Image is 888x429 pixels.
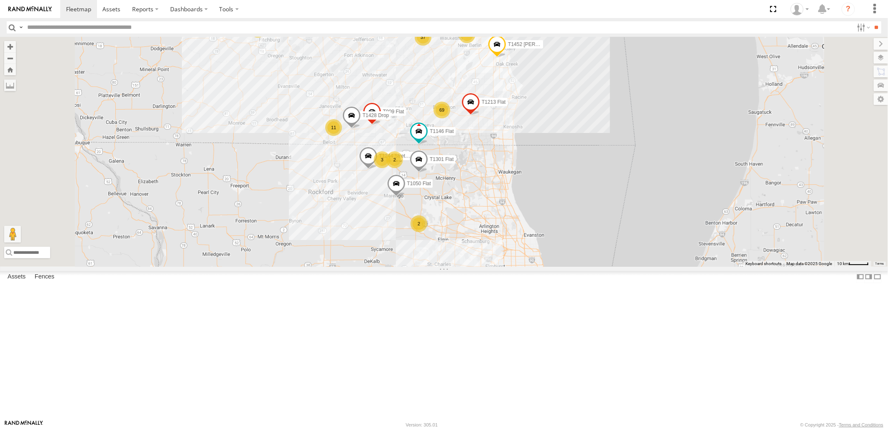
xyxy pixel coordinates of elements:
[874,93,888,105] label: Map Settings
[383,109,404,115] span: T909 Flat
[856,271,865,283] label: Dock Summary Table to the Left
[386,151,403,168] div: 2
[4,226,21,243] button: Drag Pegman onto the map to open Street View
[834,261,871,267] button: Map Scale: 10 km per 44 pixels
[250,21,266,38] div: 2
[4,64,16,75] button: Zoom Home
[745,261,781,267] button: Keyboard shortcuts
[786,261,832,266] span: Map data ©2025 Google
[18,21,24,33] label: Search Query
[4,79,16,91] label: Measure
[842,3,855,16] i: ?
[415,29,431,46] div: 37
[5,421,43,429] a: Visit our Website
[482,99,505,105] span: T1213 Flat
[325,119,342,136] div: 11
[508,41,574,47] span: T1452 [PERSON_NAME] Flat
[8,6,52,12] img: rand-logo.svg
[875,262,884,265] a: Terms
[430,128,454,134] span: T1146 Flat
[374,151,390,168] div: 3
[800,422,883,427] div: © Copyright 2025 -
[434,102,450,118] div: 69
[430,156,454,162] span: T1301 Flat
[854,21,872,33] label: Search Filter Options
[31,271,59,283] label: Fences
[3,271,30,283] label: Assets
[407,181,431,186] span: T1050 Flat
[411,215,427,232] div: 2
[873,271,882,283] label: Hide Summary Table
[459,26,475,43] div: 2
[788,3,812,15] div: Jared Benson
[406,422,438,427] div: Version: 305.01
[379,153,436,159] span: T1244 Stretch 3 Axle Flat
[839,422,883,427] a: Terms and Conditions
[837,261,849,266] span: 10 km
[865,271,873,283] label: Dock Summary Table to the Right
[4,52,16,64] button: Zoom out
[362,112,389,118] span: T1428 Drop
[4,41,16,52] button: Zoom in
